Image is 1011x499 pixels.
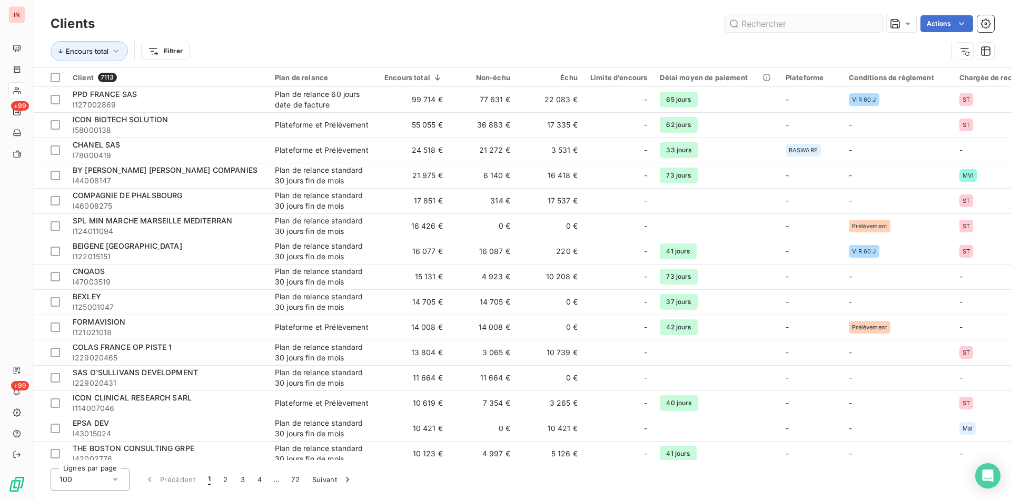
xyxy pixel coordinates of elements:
span: ST [963,198,970,204]
div: Plan de relance standard 30 jours fin de mois [275,418,372,439]
div: Échu [523,73,578,82]
span: I78000419 [73,150,262,161]
span: - [644,423,647,434]
span: - [959,449,963,458]
span: - [959,272,963,281]
td: 11 664 € [378,365,449,390]
td: 16 077 € [378,239,449,264]
span: - [959,297,963,306]
td: 0 € [449,416,517,441]
span: 1 [208,474,211,485]
span: I58000138 [73,125,262,135]
span: - [849,297,852,306]
span: - [786,424,789,433]
div: Plateforme et Prélèvement [275,120,369,130]
td: 3 065 € [449,340,517,365]
span: - [849,272,852,281]
span: CHANEL SAS [73,140,121,149]
td: 99 714 € [378,87,449,112]
td: 16 418 € [517,163,584,188]
td: 10 421 € [517,416,584,441]
span: - [849,373,852,382]
div: Non-échu [455,73,510,82]
div: Plateforme et Prélèvement [275,322,369,332]
span: - [644,221,647,231]
span: - [786,120,789,129]
div: Plan de relance standard 30 jours fin de mois [275,367,372,388]
span: Prélèvement [852,223,887,229]
span: SPL MIN MARCHE MARSEILLE MEDITERRAN [73,216,232,225]
span: I114007046 [73,403,262,414]
div: Plan de relance standard 30 jours fin de mois [275,216,372,237]
span: - [644,145,647,155]
span: - [959,373,963,382]
span: - [644,297,647,307]
td: 14 008 € [449,315,517,340]
span: - [849,145,852,154]
td: 0 € [517,289,584,315]
span: - [644,170,647,181]
span: - [849,196,852,205]
span: COLAS FRANCE OP PISTE 1 [73,343,172,351]
span: - [644,398,647,408]
div: Plateforme [786,73,837,82]
div: Délai moyen de paiement [660,73,772,82]
span: - [786,196,789,205]
td: 6 140 € [449,163,517,188]
td: 14 705 € [449,289,517,315]
span: - [849,171,852,180]
td: 0 € [517,365,584,390]
span: BEXLEY [73,292,101,301]
span: SAS O'SULLIVANS DEVELOPMENT [73,368,198,377]
td: 7 354 € [449,390,517,416]
td: 4 997 € [449,441,517,466]
span: 73 jours [660,168,697,183]
td: 77 631 € [449,87,517,112]
span: I121021018 [73,327,262,338]
span: ST [963,96,970,103]
td: 10 421 € [378,416,449,441]
span: - [849,424,852,433]
span: - [849,398,852,407]
span: Mai [963,425,973,432]
td: 314 € [449,188,517,213]
span: - [786,95,789,104]
span: ST [963,349,970,356]
button: Précédent [138,468,202,491]
span: 33 jours [660,142,698,158]
td: 5 126 € [517,441,584,466]
h3: Clients [51,14,95,33]
div: Plan de relance standard 30 jours fin de mois [275,266,372,287]
div: Plan de relance standard 30 jours fin de mois [275,342,372,363]
div: Limite d’encours [590,73,647,82]
div: Encours total [384,73,443,82]
span: - [644,94,647,105]
td: 220 € [517,239,584,264]
span: - [959,145,963,154]
td: 10 739 € [517,340,584,365]
div: Plan de relance standard 30 jours fin de mois [275,291,372,312]
span: … [268,471,285,488]
td: 14 705 € [378,289,449,315]
span: +99 [11,101,29,111]
td: 36 883 € [449,112,517,138]
td: 16 087 € [449,239,517,264]
td: 15 131 € [378,264,449,289]
span: Prélèvement [852,324,887,330]
td: 10 619 € [378,390,449,416]
span: CNQAOS [73,267,105,276]
td: 21 272 € [449,138,517,163]
span: I44008147 [73,175,262,186]
td: 16 426 € [378,213,449,239]
span: - [959,322,963,331]
button: 4 [251,468,268,491]
span: 62 jours [660,117,697,133]
span: ST [963,223,970,229]
td: 3 531 € [517,138,584,163]
div: Plan de relance standard 30 jours fin de mois [275,241,372,262]
div: Open Intercom Messenger [975,463,1000,488]
span: - [644,120,647,130]
span: MVI [963,172,974,179]
div: Plan de relance standard 30 jours fin de mois [275,165,372,186]
td: 14 008 € [378,315,449,340]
